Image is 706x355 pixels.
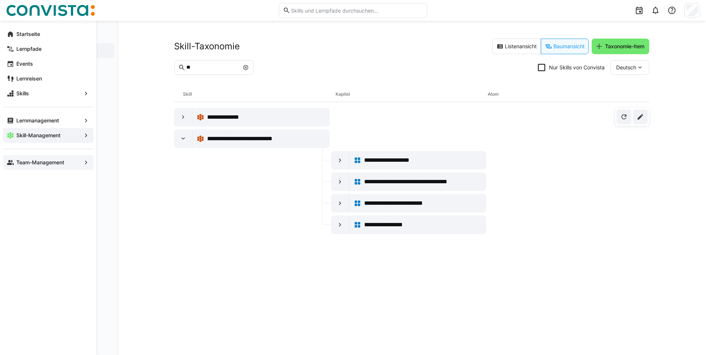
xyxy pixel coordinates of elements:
span: Deutsch [616,64,636,71]
input: Skills und Lernpfade durchsuchen… [290,7,423,14]
h2: Skill-Taxonomie [174,41,240,52]
eds-button-option: Baumansicht [541,39,589,54]
div: Skill [183,87,336,102]
span: Taxonomie-Item [604,43,645,50]
div: Kapitel [336,87,488,102]
eds-checkbox: Nur Skills von Convista [538,64,605,71]
button: Taxonomie-Item [592,39,649,54]
div: Atom [488,87,640,102]
eds-button-option: Listenansicht [492,39,541,54]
